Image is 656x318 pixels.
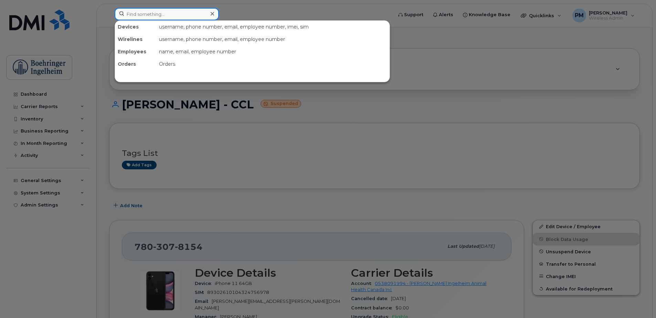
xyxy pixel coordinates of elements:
[115,58,156,70] div: Orders
[115,45,156,58] div: Employees
[156,45,390,58] div: name, email, employee number
[115,21,156,33] div: Devices
[156,21,390,33] div: username, phone number, email, employee number, imei, sim
[115,33,156,45] div: Wirelines
[156,58,390,70] div: Orders
[156,33,390,45] div: username, phone number, email, employee number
